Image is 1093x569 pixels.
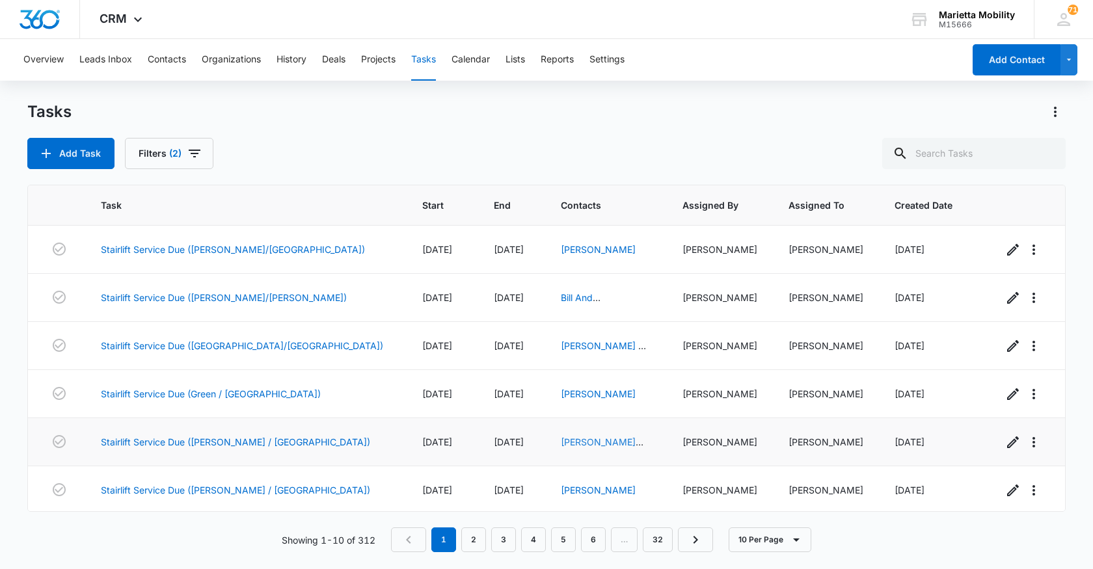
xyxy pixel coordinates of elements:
button: Overview [23,39,64,81]
a: Next Page [678,527,713,552]
button: Actions [1045,101,1066,122]
div: [PERSON_NAME] [682,387,757,401]
span: [DATE] [494,436,524,447]
em: 1 [431,527,456,552]
div: [PERSON_NAME] [789,435,863,449]
span: [DATE] [895,388,924,399]
span: [DATE] [494,244,524,255]
nav: Pagination [391,527,713,552]
span: [DATE] [422,244,452,255]
div: [PERSON_NAME] [789,339,863,352]
span: [DATE] [422,484,452,496]
a: Page 6 [581,527,606,552]
span: Task [101,198,372,212]
a: Page 4 [521,527,546,552]
button: Reports [541,39,574,81]
button: Lists [506,39,525,81]
p: Showing 1-10 of 312 [282,533,375,547]
div: [PERSON_NAME] [682,339,757,352]
span: [DATE] [422,340,452,351]
span: Start [422,198,444,212]
button: History [277,39,306,81]
span: (2) [169,149,182,158]
div: [PERSON_NAME] [789,243,863,256]
span: [DATE] [494,340,524,351]
span: [DATE] [895,244,924,255]
div: notifications count [1068,5,1078,15]
div: [PERSON_NAME] [789,387,863,401]
span: [DATE] [494,292,524,303]
div: [PERSON_NAME] [682,243,757,256]
a: Bill And [PERSON_NAME] [561,292,636,317]
button: 10 Per Page [729,527,811,552]
span: [DATE] [895,436,924,447]
button: Organizations [202,39,261,81]
input: Search Tasks [882,138,1066,169]
button: Calendar [452,39,490,81]
button: Filters(2) [125,138,213,169]
a: [PERSON_NAME] & [PERSON_NAME] [561,340,646,365]
div: account name [939,10,1015,20]
a: Page 5 [551,527,576,552]
span: Assigned To [789,198,844,212]
div: [PERSON_NAME] [682,435,757,449]
a: Stairlift Service Due ([PERSON_NAME] / [GEOGRAPHIC_DATA]) [101,483,370,497]
span: [DATE] [422,388,452,399]
button: Tasks [411,39,436,81]
a: Stairlift Service Due ([PERSON_NAME]/[GEOGRAPHIC_DATA]) [101,243,365,256]
a: Page 3 [491,527,516,552]
button: Contacts [148,39,186,81]
span: Assigned By [682,198,738,212]
div: [PERSON_NAME] [682,483,757,497]
button: Add Task [27,138,115,169]
span: [DATE] [494,484,524,496]
div: account id [939,20,1015,29]
span: [DATE] [895,340,924,351]
span: [DATE] [494,388,524,399]
span: [DATE] [895,484,924,496]
span: Created Date [895,198,952,212]
div: [PERSON_NAME] [789,291,863,304]
span: CRM [100,12,127,25]
a: Stairlift Service Due ([PERSON_NAME]/[PERSON_NAME]) [101,291,347,304]
a: [PERSON_NAME] [561,244,636,255]
h1: Tasks [27,102,72,122]
a: Stairlift Service Due ([PERSON_NAME] / [GEOGRAPHIC_DATA]) [101,435,370,449]
span: 71 [1068,5,1078,15]
button: Add Contact [973,44,1060,75]
a: Page 32 [643,527,673,552]
a: [PERSON_NAME] [561,484,636,496]
span: End [494,198,511,212]
a: [PERSON_NAME] And [PERSON_NAME] [561,436,643,475]
div: [PERSON_NAME] [682,291,757,304]
button: Projects [361,39,396,81]
button: Leads Inbox [79,39,132,81]
button: Deals [322,39,345,81]
button: Settings [589,39,625,81]
span: [DATE] [422,436,452,447]
a: [PERSON_NAME] [561,388,636,399]
span: [DATE] [895,292,924,303]
span: [DATE] [422,292,452,303]
span: Contacts [561,198,632,212]
div: [PERSON_NAME] [789,483,863,497]
a: Page 2 [461,527,486,552]
a: Stairlift Service Due ([GEOGRAPHIC_DATA]/[GEOGRAPHIC_DATA]) [101,339,383,352]
a: Stairlift Service Due (Green / [GEOGRAPHIC_DATA]) [101,387,321,401]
